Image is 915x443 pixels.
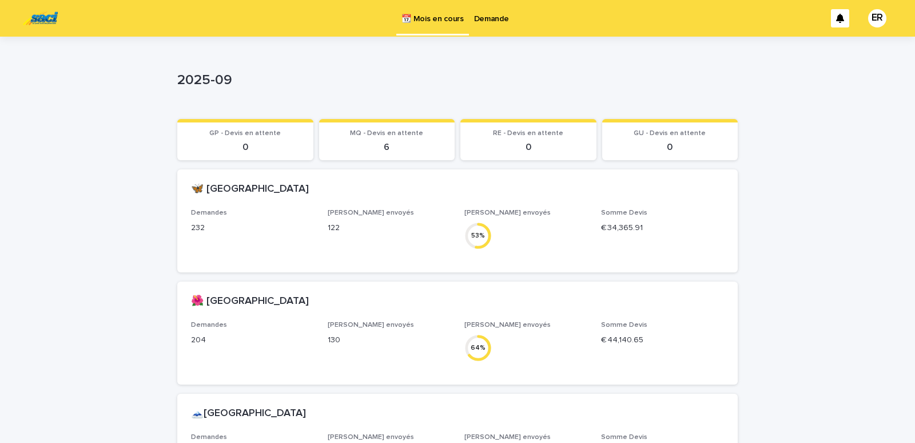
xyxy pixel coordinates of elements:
p: 0 [467,142,590,153]
span: MQ - Devis en attente [350,130,423,137]
h2: 🌺 [GEOGRAPHIC_DATA] [191,295,309,308]
p: 122 [328,222,451,234]
div: 64 % [464,342,492,354]
p: 0 [609,142,731,153]
h2: 🦋 [GEOGRAPHIC_DATA] [191,183,309,196]
span: Somme Devis [601,209,647,216]
p: € 44,140.65 [601,334,724,346]
span: Somme Devis [601,434,647,441]
span: Demandes [191,434,227,441]
span: [PERSON_NAME] envoyés [464,322,551,329]
p: 6 [326,142,448,153]
span: RE - Devis en attente [493,130,563,137]
span: [PERSON_NAME] envoyés [328,322,414,329]
p: 0 [184,142,307,153]
p: 130 [328,334,451,346]
span: GP - Devis en attente [209,130,281,137]
p: 204 [191,334,314,346]
h2: 🗻[GEOGRAPHIC_DATA] [191,408,306,420]
p: € 34,365.91 [601,222,724,234]
span: [PERSON_NAME] envoyés [464,209,551,216]
div: ER [868,9,886,27]
span: [PERSON_NAME] envoyés [328,209,414,216]
span: Demandes [191,322,227,329]
div: 53 % [464,230,492,242]
p: 232 [191,222,314,234]
span: Demandes [191,209,227,216]
p: 2025-09 [177,72,733,89]
span: GU - Devis en attente [634,130,706,137]
span: [PERSON_NAME] envoyés [328,434,414,441]
span: Somme Devis [601,322,647,329]
span: [PERSON_NAME] envoyés [464,434,551,441]
img: UC29JcTLQ3GheANZ19ks [23,7,58,30]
